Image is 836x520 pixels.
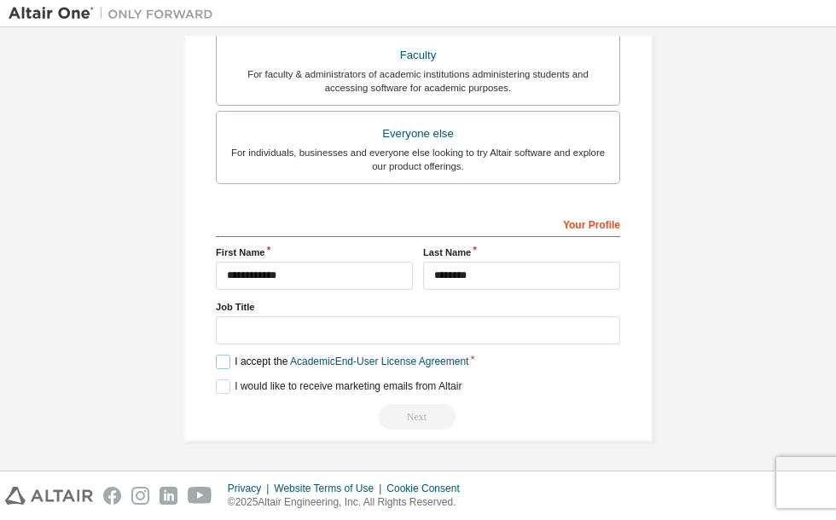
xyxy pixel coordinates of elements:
[9,5,222,22] img: Altair One
[103,487,121,505] img: facebook.svg
[227,146,609,173] div: For individuals, businesses and everyone else looking to try Altair software and explore our prod...
[227,67,609,95] div: For faculty & administrators of academic institutions administering students and accessing softwa...
[5,487,93,505] img: altair_logo.svg
[274,482,386,495] div: Website Terms of Use
[131,487,149,505] img: instagram.svg
[216,404,620,430] div: Read and acccept EULA to continue
[216,355,468,369] label: I accept the
[216,210,620,237] div: Your Profile
[160,487,177,505] img: linkedin.svg
[228,495,470,510] p: © 2025 Altair Engineering, Inc. All Rights Reserved.
[386,482,469,495] div: Cookie Consent
[290,355,468,367] a: Academic End-User License Agreement
[216,379,462,394] label: I would like to receive marketing emails from Altair
[188,487,212,505] img: youtube.svg
[227,122,609,146] div: Everyone else
[228,482,274,495] div: Privacy
[216,246,413,259] label: First Name
[216,300,620,314] label: Job Title
[227,43,609,67] div: Faculty
[423,246,620,259] label: Last Name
